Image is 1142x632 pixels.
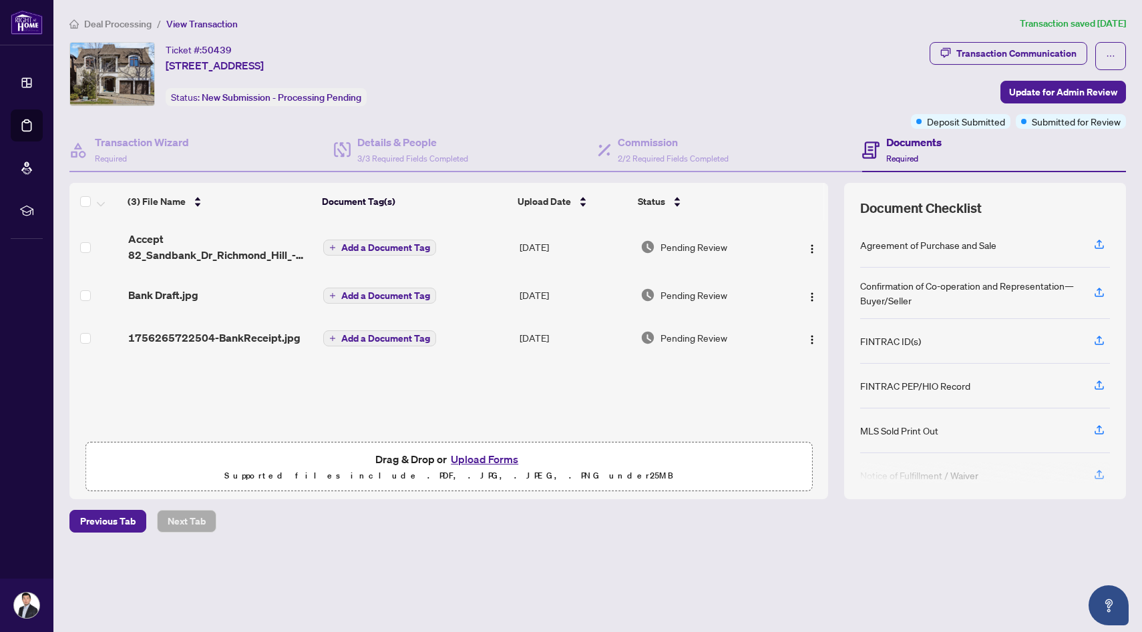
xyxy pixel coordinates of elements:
button: Logo [801,284,823,306]
li: / [157,16,161,31]
img: Profile Icon [14,593,39,618]
h4: Transaction Wizard [95,134,189,150]
button: Add a Document Tag [323,240,436,256]
button: Add a Document Tag [323,330,436,347]
td: [DATE] [514,274,635,316]
button: Update for Admin Review [1000,81,1126,103]
button: Previous Tab [69,510,146,533]
span: 2/2 Required Fields Completed [618,153,729,164]
img: IMG-N12300986_1.jpg [70,43,154,105]
span: Add a Document Tag [341,243,430,252]
span: Accept 82_Sandbank_Dr_Richmond_Hill_-_Buyer_Final.pdf [128,231,313,263]
p: Supported files include .PDF, .JPG, .JPEG, .PNG under 25 MB [94,468,803,484]
img: logo [11,10,43,35]
button: Transaction Communication [930,42,1087,65]
button: Add a Document Tag [323,288,436,304]
img: Document Status [640,288,655,302]
th: Status [632,183,783,220]
h4: Commission [618,134,729,150]
span: Drag & Drop orUpload FormsSupported files include .PDF, .JPG, .JPEG, .PNG under25MB [86,442,811,492]
span: Required [95,153,127,164]
span: 50439 [202,44,232,56]
div: FINTRAC PEP/HIO Record [860,378,970,393]
span: plus [329,244,336,251]
span: Upload Date [518,194,571,209]
span: View Transaction [166,18,238,30]
span: Bank Draft.jpg [128,287,198,303]
span: Deposit Submitted [927,114,1005,129]
span: Deal Processing [84,18,152,30]
div: Transaction Communication [956,43,1077,64]
span: 3/3 Required Fields Completed [357,153,468,164]
span: Status [638,194,665,209]
th: (3) File Name [122,183,317,220]
span: Update for Admin Review [1009,81,1117,103]
div: Confirmation of Co-operation and Representation—Buyer/Seller [860,278,1078,308]
span: (3) File Name [128,194,186,209]
button: Add a Document Tag [323,239,436,256]
button: Upload Forms [447,450,522,468]
span: Pending Review [660,288,727,302]
h4: Details & People [357,134,468,150]
div: Status: [166,88,367,106]
button: Add a Document Tag [323,287,436,304]
img: Document Status [640,330,655,345]
span: 1756265722504-BankReceipt.jpg [128,330,301,346]
img: Logo [807,244,817,254]
button: Open asap [1089,585,1129,625]
div: FINTRAC ID(s) [860,334,921,348]
button: Logo [801,236,823,258]
button: Add a Document Tag [323,330,436,346]
span: Submitted for Review [1032,114,1121,129]
button: Next Tab [157,510,216,533]
span: Required [886,153,918,164]
span: home [69,19,79,29]
span: Add a Document Tag [341,291,430,300]
img: Document Status [640,240,655,254]
th: Upload Date [512,183,632,220]
span: [STREET_ADDRESS] [166,57,264,73]
h4: Documents [886,134,942,150]
div: Ticket #: [166,42,232,57]
img: Logo [807,334,817,345]
span: Pending Review [660,240,727,254]
span: Drag & Drop or [375,450,522,468]
span: New Submission - Processing Pending [202,91,361,103]
div: Agreement of Purchase and Sale [860,238,996,252]
span: Add a Document Tag [341,334,430,343]
span: Pending Review [660,330,727,345]
th: Document Tag(s) [317,183,512,220]
span: plus [329,292,336,299]
span: Previous Tab [80,511,136,532]
span: plus [329,335,336,342]
td: [DATE] [514,220,635,274]
span: Document Checklist [860,199,982,218]
td: [DATE] [514,316,635,359]
img: Logo [807,292,817,302]
button: Logo [801,327,823,348]
article: Transaction saved [DATE] [1020,16,1126,31]
div: MLS Sold Print Out [860,423,938,438]
span: ellipsis [1106,51,1115,61]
